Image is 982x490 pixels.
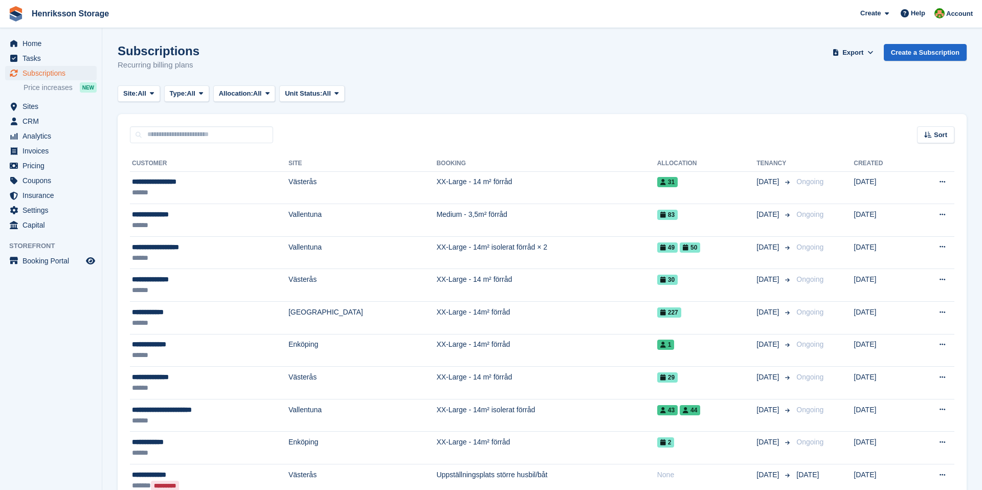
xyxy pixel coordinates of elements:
[657,470,757,480] div: None
[796,373,823,381] span: Ongoing
[854,367,911,399] td: [DATE]
[756,176,781,187] span: [DATE]
[23,51,84,65] span: Tasks
[756,209,781,220] span: [DATE]
[854,171,911,204] td: [DATE]
[842,48,863,58] span: Export
[756,470,781,480] span: [DATE]
[934,8,945,18] img: Mikael Holmström
[23,159,84,173] span: Pricing
[436,432,657,464] td: XX-Large - 14m² förråd
[5,203,97,217] a: menu
[657,242,678,253] span: 49
[854,302,911,335] td: [DATE]
[288,155,437,172] th: Site
[28,5,113,22] a: Henriksson Storage
[756,307,781,318] span: [DATE]
[854,399,911,432] td: [DATE]
[5,99,97,114] a: menu
[436,334,657,367] td: XX-Large - 14m² förråd
[884,44,967,61] a: Create a Subscription
[23,173,84,188] span: Coupons
[756,372,781,383] span: [DATE]
[854,334,911,367] td: [DATE]
[5,254,97,268] a: menu
[23,144,84,158] span: Invoices
[118,44,199,58] h1: Subscriptions
[436,155,657,172] th: Booking
[288,171,437,204] td: Västerås
[436,236,657,269] td: XX-Large - 14m² isolerat förråd × 2
[23,36,84,51] span: Home
[657,275,678,285] span: 30
[253,88,262,99] span: All
[911,8,925,18] span: Help
[118,85,160,102] button: Site: All
[436,302,657,335] td: XX-Large - 14m² förråd
[680,405,700,415] span: 44
[23,129,84,143] span: Analytics
[854,204,911,237] td: [DATE]
[288,204,437,237] td: Vallentuna
[854,236,911,269] td: [DATE]
[831,44,876,61] button: Export
[657,155,757,172] th: Allocation
[322,88,331,99] span: All
[657,405,678,415] span: 43
[436,269,657,302] td: XX-Large - 14 m² förråd
[756,339,781,350] span: [DATE]
[288,334,437,367] td: Enköping
[9,241,102,251] span: Storefront
[657,307,681,318] span: 227
[5,144,97,158] a: menu
[5,66,97,80] a: menu
[5,51,97,65] a: menu
[436,171,657,204] td: XX-Large - 14 m² förråd
[946,9,973,19] span: Account
[80,82,97,93] div: NEW
[5,36,97,51] a: menu
[288,236,437,269] td: Vallentuna
[187,88,195,99] span: All
[854,432,911,464] td: [DATE]
[23,114,84,128] span: CRM
[118,59,199,71] p: Recurring billing plans
[796,177,823,186] span: Ongoing
[170,88,187,99] span: Type:
[796,471,819,479] span: [DATE]
[23,66,84,80] span: Subscriptions
[23,254,84,268] span: Booking Portal
[796,308,823,316] span: Ongoing
[5,188,97,203] a: menu
[796,210,823,218] span: Ongoing
[23,203,84,217] span: Settings
[796,406,823,414] span: Ongoing
[756,242,781,253] span: [DATE]
[5,173,97,188] a: menu
[436,204,657,237] td: Medium - 3,5m² förråd
[213,85,276,102] button: Allocation: All
[219,88,253,99] span: Allocation:
[24,82,97,93] a: Price increases NEW
[854,269,911,302] td: [DATE]
[657,210,678,220] span: 83
[23,99,84,114] span: Sites
[23,218,84,232] span: Capital
[934,130,947,140] span: Sort
[130,155,288,172] th: Customer
[756,274,781,285] span: [DATE]
[657,372,678,383] span: 29
[5,129,97,143] a: menu
[756,155,792,172] th: Tenancy
[288,399,437,432] td: Vallentuna
[796,438,823,446] span: Ongoing
[657,437,675,448] span: 2
[657,340,675,350] span: 1
[796,243,823,251] span: Ongoing
[796,340,823,348] span: Ongoing
[5,159,97,173] a: menu
[756,437,781,448] span: [DATE]
[680,242,700,253] span: 50
[854,155,911,172] th: Created
[23,188,84,203] span: Insurance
